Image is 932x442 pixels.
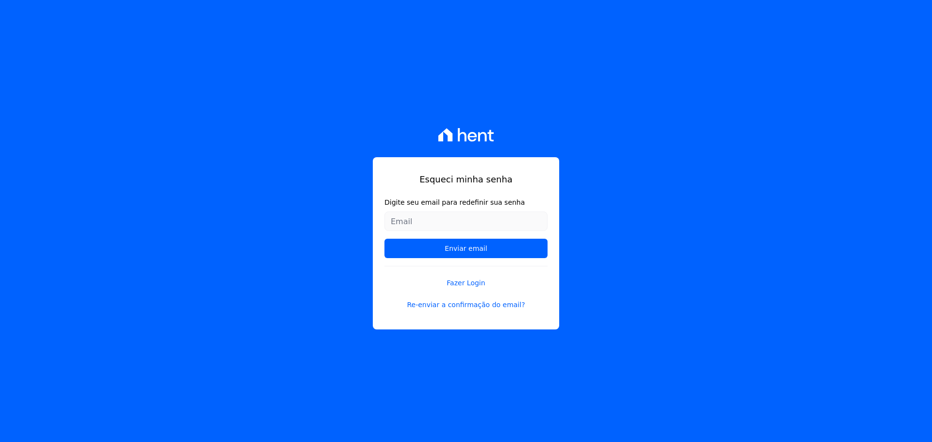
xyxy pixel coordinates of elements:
a: Re-enviar a confirmação do email? [384,300,548,310]
h1: Esqueci minha senha [384,173,548,186]
input: Enviar email [384,239,548,258]
a: Fazer Login [384,266,548,288]
label: Digite seu email para redefinir sua senha [384,197,548,208]
input: Email [384,212,548,231]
